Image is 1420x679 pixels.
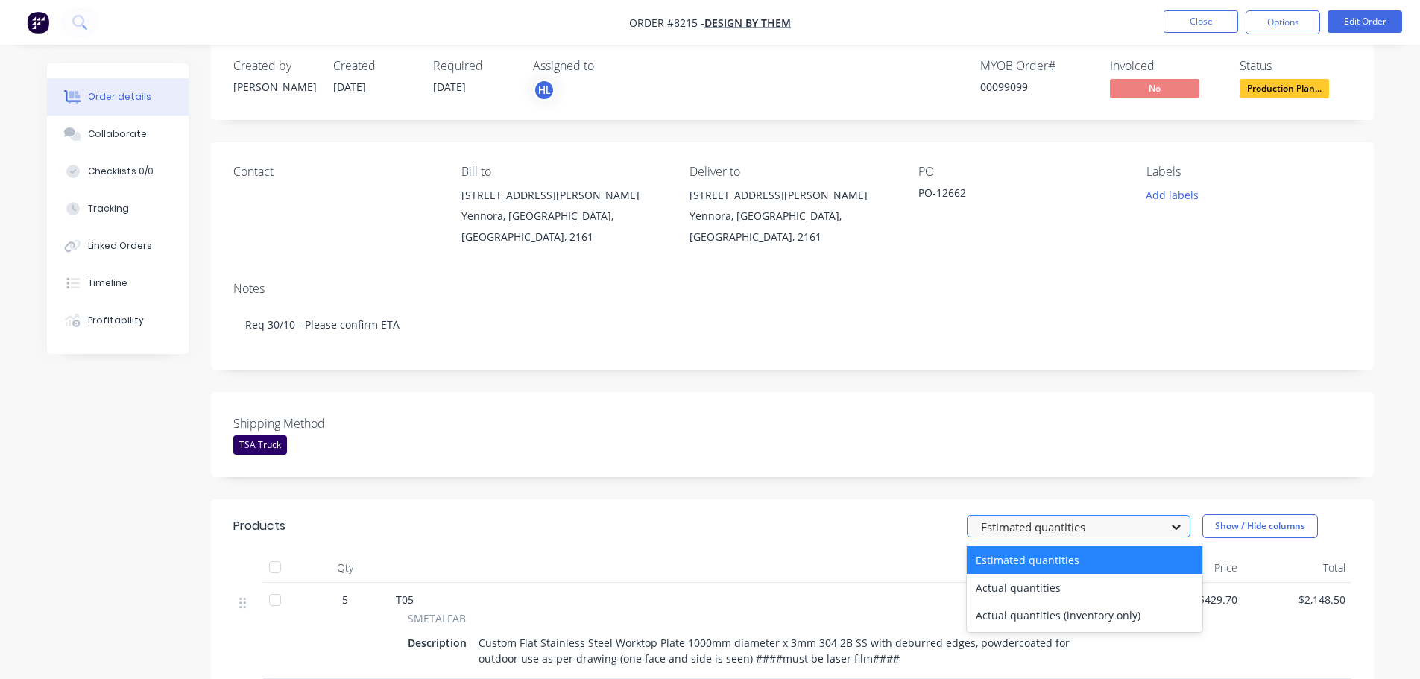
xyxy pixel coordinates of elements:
[533,59,682,73] div: Assigned to
[461,185,666,247] div: [STREET_ADDRESS][PERSON_NAME]Yennora, [GEOGRAPHIC_DATA], [GEOGRAPHIC_DATA], 2161
[1138,185,1207,205] button: Add labels
[233,302,1351,347] div: Req 30/10 - Please confirm ETA
[233,59,315,73] div: Created by
[47,153,189,190] button: Checklists 0/0
[1243,553,1351,583] div: Total
[690,185,894,206] div: [STREET_ADDRESS][PERSON_NAME]
[690,165,894,179] div: Deliver to
[918,165,1123,179] div: PO
[918,185,1105,206] div: PO-12662
[533,79,555,101] button: HL
[704,16,791,30] a: Design By Them
[233,517,285,535] div: Products
[47,190,189,227] button: Tracking
[408,610,466,626] span: SMETALFAB
[1246,10,1320,34] button: Options
[461,185,666,206] div: [STREET_ADDRESS][PERSON_NAME]
[980,79,1092,95] div: 00099099
[233,414,420,432] label: Shipping Method
[1240,59,1351,73] div: Status
[88,277,127,290] div: Timeline
[333,80,366,94] span: [DATE]
[408,632,473,654] div: Description
[47,265,189,302] button: Timeline
[88,239,152,253] div: Linked Orders
[342,592,348,607] span: 5
[461,165,666,179] div: Bill to
[396,593,414,607] span: T05
[88,127,147,141] div: Collaborate
[47,116,189,153] button: Collaborate
[88,165,154,178] div: Checklists 0/0
[233,165,438,179] div: Contact
[433,59,515,73] div: Required
[300,553,390,583] div: Qty
[967,574,1202,601] div: Actual quantities
[233,79,315,95] div: [PERSON_NAME]
[1146,165,1351,179] div: Labels
[47,78,189,116] button: Order details
[461,206,666,247] div: Yennora, [GEOGRAPHIC_DATA], [GEOGRAPHIC_DATA], 2161
[967,601,1202,629] div: Actual quantities (inventory only)
[1110,79,1199,98] span: No
[473,632,1117,669] div: Custom Flat Stainless Steel Worktop Plate 1000mm diameter x 3mm 304 2B SS with deburred edges, po...
[333,59,415,73] div: Created
[967,546,1202,574] div: Estimated quantities
[1202,514,1318,538] button: Show / Hide columns
[47,302,189,339] button: Profitability
[690,185,894,247] div: [STREET_ADDRESS][PERSON_NAME]Yennora, [GEOGRAPHIC_DATA], [GEOGRAPHIC_DATA], 2161
[1328,10,1402,33] button: Edit Order
[433,80,466,94] span: [DATE]
[233,282,1351,296] div: Notes
[980,59,1092,73] div: MYOB Order #
[1240,79,1329,101] button: Production Plan...
[27,11,49,34] img: Factory
[1110,59,1222,73] div: Invoiced
[1240,79,1329,98] span: Production Plan...
[88,314,144,327] div: Profitability
[1249,592,1345,607] span: $2,148.50
[88,202,129,215] div: Tracking
[47,227,189,265] button: Linked Orders
[690,206,894,247] div: Yennora, [GEOGRAPHIC_DATA], [GEOGRAPHIC_DATA], 2161
[1164,10,1238,33] button: Close
[629,16,704,30] span: Order #8215 -
[88,90,151,104] div: Order details
[233,435,287,455] div: TSA Truck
